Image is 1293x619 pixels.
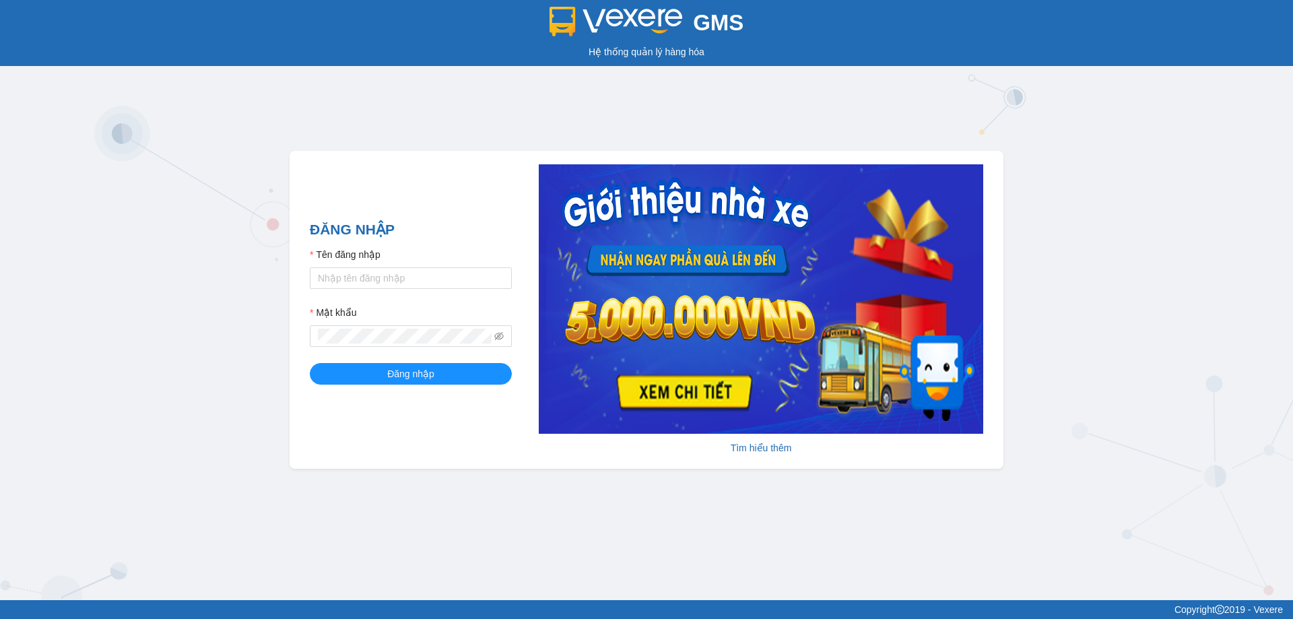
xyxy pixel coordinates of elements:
label: Mật khẩu [310,305,356,320]
input: Tên đăng nhập [310,267,512,289]
span: GMS [693,10,743,35]
span: eye-invisible [494,331,504,341]
input: Mật khẩu [318,329,492,344]
div: Copyright 2019 - Vexere [10,602,1283,617]
span: copyright [1217,605,1226,614]
img: banner-0 [539,164,983,434]
div: Tìm hiểu thêm [539,441,983,455]
img: logo 2 [550,7,683,36]
span: Đăng nhập [387,366,434,381]
div: Hệ thống quản lý hàng hóa [3,44,1290,59]
a: GMS [550,20,744,31]
h2: ĐĂNG NHẬP [310,218,512,240]
button: Đăng nhập [310,363,512,385]
label: Tên đăng nhập [310,247,378,262]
